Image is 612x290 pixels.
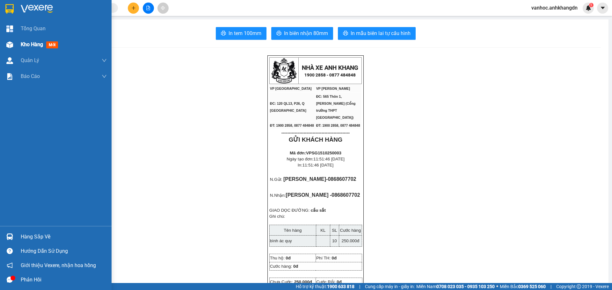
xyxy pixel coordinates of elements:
[293,264,298,269] span: 0đ
[270,193,286,198] span: N.Nhận:
[286,192,360,198] span: [PERSON_NAME] -
[332,256,337,260] span: 0đ
[270,102,306,112] span: ĐC: 120 QL13, P26, Q [GEOGRAPHIC_DATA]
[326,176,356,182] span: -
[270,177,282,182] span: N.Gửi:
[281,130,350,135] span: ----------------------------------------------
[7,277,13,283] span: message
[306,151,341,155] span: VPSG1510250003
[21,246,107,256] div: Hướng dẫn sử dụng
[313,157,345,161] span: 11:51:46 [DATE]
[270,279,312,284] span: Chưa Cước:
[6,73,13,80] img: solution-icon
[518,284,546,289] strong: 0369 525 060
[332,228,337,233] span: SL
[271,27,333,40] button: printerIn biên nhận 80mm
[21,25,46,32] span: Tổng Quan
[21,41,43,47] span: Kho hàng
[320,228,325,233] span: KL
[7,248,13,254] span: question-circle
[5,4,14,14] img: logo-vxr
[302,64,358,71] strong: NHÀ XE ANH KHANG
[416,283,495,290] span: Miền Nam
[157,3,169,14] button: aim
[337,279,342,284] span: 0đ
[550,283,551,290] span: |
[21,72,40,80] span: Báo cáo
[597,3,608,14] button: caret-down
[290,151,341,155] strong: Mã đơn:
[269,214,285,219] span: Ghi chú:
[500,283,546,290] span: Miền Bắc
[21,275,107,285] div: Phản hồi
[276,31,281,37] span: printer
[589,3,594,7] sup: 1
[6,233,13,240] img: warehouse-icon
[284,29,328,37] span: In biên nhận 80mm
[600,5,606,11] span: caret-down
[328,176,356,182] span: 0868607702
[302,163,334,167] span: 11:51:46 [DATE]
[221,31,226,37] span: printer
[216,27,266,40] button: printerIn tem 100mm
[340,228,361,233] span: Cước hàng
[331,192,360,198] span: 0868607702
[296,283,354,290] span: Hỗ trợ kỹ thuật:
[3,27,44,48] li: VP VP [GEOGRAPHIC_DATA]
[351,29,411,37] span: In mẫu biên lai tự cấu hình
[289,136,342,143] strong: GỬI KHÁCH HÀNG
[287,157,345,161] span: Ngày tạo đơn:
[496,285,498,288] span: ⚪️
[343,31,348,37] span: printer
[6,57,13,64] img: warehouse-icon
[269,208,310,213] span: GIAO DỌC ĐƯỜNG:
[161,6,165,10] span: aim
[102,74,107,79] span: down
[270,238,292,243] span: bình ác quy
[365,283,415,290] span: Cung cấp máy in - giấy in:
[3,3,92,15] li: [PERSON_NAME]
[316,95,356,119] span: ĐC: 565 Thôn 1, [PERSON_NAME] (Cổng trường THPT [GEOGRAPHIC_DATA])
[298,163,333,167] span: In:
[526,4,583,12] span: vanhoc.anhkhangdn
[229,29,261,37] span: In tem 100mm
[311,208,326,213] span: cầu sắt
[270,256,285,260] span: Thu hộ:
[146,6,150,10] span: file-add
[316,124,360,127] span: ĐT: 1900 2858, 0877 484848
[283,176,326,182] span: [PERSON_NAME]
[6,25,13,32] img: dashboard-icon
[21,261,96,269] span: Giới thiệu Vexere, nhận hoa hồng
[316,87,350,90] span: VP [PERSON_NAME]
[143,3,154,14] button: file-add
[3,3,25,25] img: logo.jpg
[316,256,331,260] span: Phí TH:
[44,42,48,47] span: environment
[327,284,354,289] strong: 1900 633 818
[332,238,337,243] span: 10
[586,5,591,11] img: icon-new-feature
[577,284,581,289] span: copyright
[286,256,291,260] span: 0đ
[304,73,356,77] strong: 1900 2858 - 0877 484848
[21,232,107,242] div: Hàng sắp về
[102,58,107,63] span: down
[270,124,314,127] span: ĐT: 1900 2858, 0877 484848
[436,284,495,289] strong: 0708 023 035 - 0935 103 250
[44,27,85,41] li: VP VP [PERSON_NAME]
[44,42,84,75] b: 565 Thôn 1, Nam Dong (Cổng trường THPT [GEOGRAPHIC_DATA])
[294,279,312,284] span: 250.000đ
[270,87,312,90] span: VP [GEOGRAPHIC_DATA]
[271,58,297,83] img: logo
[359,283,360,290] span: |
[7,262,13,268] span: notification
[316,279,342,284] span: Cước Rồi:
[270,264,292,269] span: Cước hàng:
[21,56,39,64] span: Quản Lý
[128,3,139,14] button: plus
[6,41,13,48] img: warehouse-icon
[341,238,359,243] span: 250.000đ
[338,27,416,40] button: printerIn mẫu biên lai tự cấu hình
[590,3,592,7] span: 1
[284,228,302,233] span: Tên hàng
